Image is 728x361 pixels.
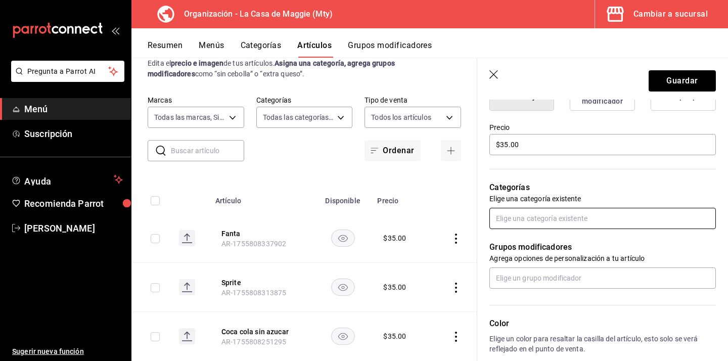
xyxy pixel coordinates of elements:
[148,40,728,58] div: navigation tabs
[11,61,124,82] button: Pregunta a Parrot AI
[383,233,406,243] div: $ 35.00
[383,282,406,292] div: $ 35.00
[171,59,223,67] strong: precio e imagen
[371,182,432,214] th: Precio
[209,182,314,214] th: Artículo
[489,253,716,263] p: Agrega opciones de personalización a tu artículo
[331,230,355,247] button: availability-product
[111,26,119,34] button: open_drawer_menu
[649,70,716,92] button: Guardar
[365,140,420,161] button: Ordenar
[331,328,355,345] button: availability-product
[314,182,371,214] th: Disponible
[263,112,334,122] span: Todas las categorías, Sin categoría
[489,182,716,194] p: Categorías
[451,234,461,244] button: actions
[348,40,432,58] button: Grupos modificadores
[489,134,716,155] input: $0.00
[489,241,716,253] p: Grupos modificadores
[451,332,461,342] button: actions
[489,267,716,289] input: Elige un grupo modificador
[371,112,431,122] span: Todos los artículos
[489,194,716,204] p: Elige una categoría existente
[27,66,109,77] span: Pregunta a Parrot AI
[489,318,716,330] p: Color
[221,338,286,346] span: AR-1755808251295
[24,221,123,235] span: [PERSON_NAME]
[221,289,286,297] span: AR-1755808313875
[24,127,123,141] span: Suscripción
[331,279,355,296] button: availability-product
[148,58,461,79] div: Edita el de tus artículos. como “sin cebolla” o “extra queso”.
[199,40,224,58] button: Menús
[365,97,461,104] label: Tipo de venta
[24,173,110,186] span: Ayuda
[383,331,406,341] div: $ 35.00
[241,40,282,58] button: Categorías
[221,240,286,248] span: AR-1755808337902
[221,278,302,288] button: edit-product-location
[176,8,333,20] h3: Organización - La Casa de Maggie (Mty)
[489,334,716,354] p: Elige un color para resaltar la casilla del artículo, esto solo se verá reflejado en el punto de ...
[451,283,461,293] button: actions
[171,141,244,161] input: Buscar artículo
[148,97,244,104] label: Marcas
[7,73,124,84] a: Pregunta a Parrot AI
[148,40,183,58] button: Resumen
[221,229,302,239] button: edit-product-location
[489,208,716,229] input: Elige una categoría existente
[148,59,395,78] strong: Asigna una categoría, agrega grupos modificadores
[256,97,353,104] label: Categorías
[221,327,302,337] button: edit-product-location
[154,112,225,122] span: Todas las marcas, Sin marca
[24,197,123,210] span: Recomienda Parrot
[12,346,123,357] span: Sugerir nueva función
[297,40,332,58] button: Artículos
[24,102,123,116] span: Menú
[633,7,708,21] div: Cambiar a sucursal
[489,124,716,131] label: Precio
